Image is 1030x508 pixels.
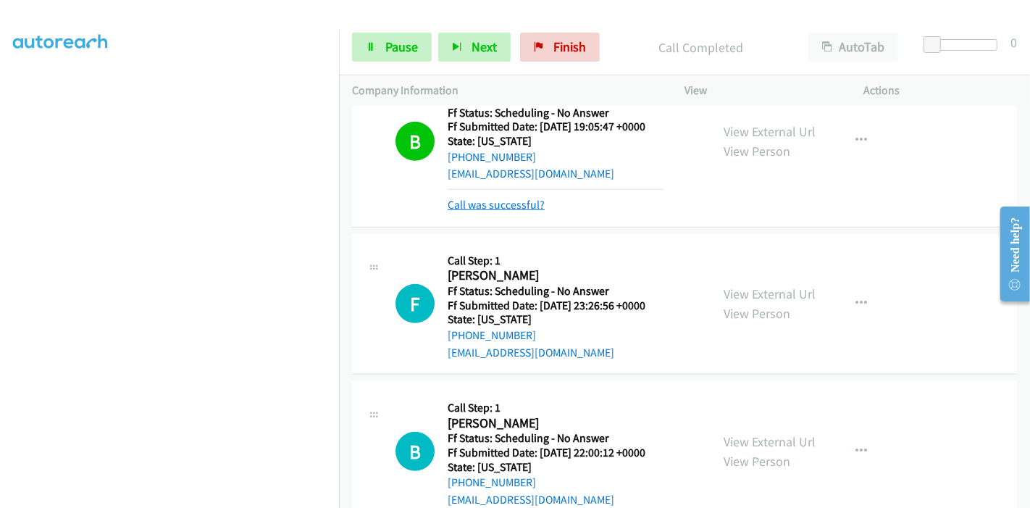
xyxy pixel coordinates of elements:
span: Next [472,38,497,55]
a: [PHONE_NUMBER] [448,150,536,164]
span: Finish [553,38,586,55]
div: The call is yet to be attempted [395,284,435,323]
p: Actions [864,82,1018,99]
a: [PHONE_NUMBER] [448,475,536,489]
a: View External Url [724,286,816,302]
a: [EMAIL_ADDRESS][DOMAIN_NAME] [448,346,614,359]
a: Finish [520,33,600,62]
p: Company Information [352,82,658,99]
a: [PHONE_NUMBER] [448,328,536,342]
h2: [PERSON_NAME] [448,267,663,284]
h5: Call Step: 1 [448,401,663,415]
h5: State: [US_STATE] [448,460,663,475]
p: View [684,82,838,99]
a: Pause [352,33,432,62]
p: Call Completed [619,38,782,57]
h5: Call Step: 1 [448,254,663,268]
div: 0 [1010,33,1017,52]
a: View Person [724,143,790,159]
h5: Ff Submitted Date: [DATE] 23:26:56 +0000 [448,299,663,313]
h1: B [395,432,435,471]
a: [EMAIL_ADDRESS][DOMAIN_NAME] [448,493,614,507]
span: Pause [385,38,418,55]
h5: Ff Submitted Date: [DATE] 19:05:47 +0000 [448,120,663,134]
h5: Ff Submitted Date: [DATE] 22:00:12 +0000 [448,446,663,460]
h5: Ff Status: Scheduling - No Answer [448,431,663,446]
a: View External Url [724,123,816,140]
button: Next [438,33,511,62]
h2: [PERSON_NAME] [448,415,663,432]
h5: Ff Status: Scheduling - No Answer [448,106,663,120]
h5: State: [US_STATE] [448,134,663,149]
h1: B [395,122,435,161]
h5: Ff Status: Scheduling - No Answer [448,284,663,299]
a: View Person [724,305,790,322]
iframe: Resource Center [989,196,1030,312]
a: View Person [724,453,790,470]
h5: State: [US_STATE] [448,312,663,327]
a: [EMAIL_ADDRESS][DOMAIN_NAME] [448,167,614,180]
a: View External Url [724,433,816,450]
button: AutoTab [808,33,898,62]
a: Call was successful? [448,198,545,212]
h1: F [395,284,435,323]
div: Delay between calls (in seconds) [931,39,997,51]
div: The call is yet to be attempted [395,432,435,471]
